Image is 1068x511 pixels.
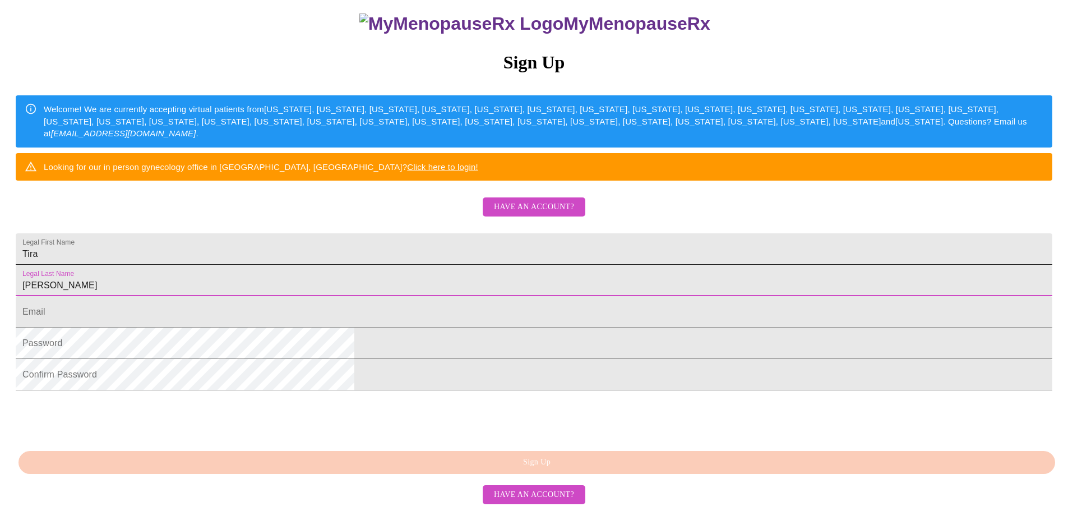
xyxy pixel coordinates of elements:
[480,210,588,219] a: Have an account?
[16,52,1052,73] h3: Sign Up
[17,13,1053,34] h3: MyMenopauseRx
[407,162,478,172] a: Click here to login!
[480,489,588,499] a: Have an account?
[494,200,574,214] span: Have an account?
[44,99,1043,144] div: Welcome! We are currently accepting virtual patients from [US_STATE], [US_STATE], [US_STATE], [US...
[483,197,585,217] button: Have an account?
[483,485,585,505] button: Have an account?
[16,396,186,440] iframe: reCAPTCHA
[359,13,563,34] img: MyMenopauseRx Logo
[494,488,574,502] span: Have an account?
[51,128,196,138] em: [EMAIL_ADDRESS][DOMAIN_NAME]
[44,156,478,177] div: Looking for our in person gynecology office in [GEOGRAPHIC_DATA], [GEOGRAPHIC_DATA]?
